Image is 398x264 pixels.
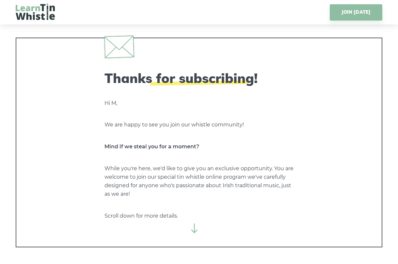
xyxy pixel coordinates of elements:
[104,164,294,198] p: While you're here, we'd like to give you an exclusive opportunity. You are welcome to join our sp...
[104,143,199,150] strong: Mind if we steal you for a moment?
[104,99,294,107] p: Hi M,
[104,70,294,86] h2: Thanks for subscribing!
[104,35,134,58] img: envelope.svg
[16,3,55,20] img: LearnTinWhistle.com
[330,4,382,21] a: JOIN [DATE]
[104,212,294,220] p: Scroll down for more details.
[104,121,294,129] p: We are happy to see you join our whistle community!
